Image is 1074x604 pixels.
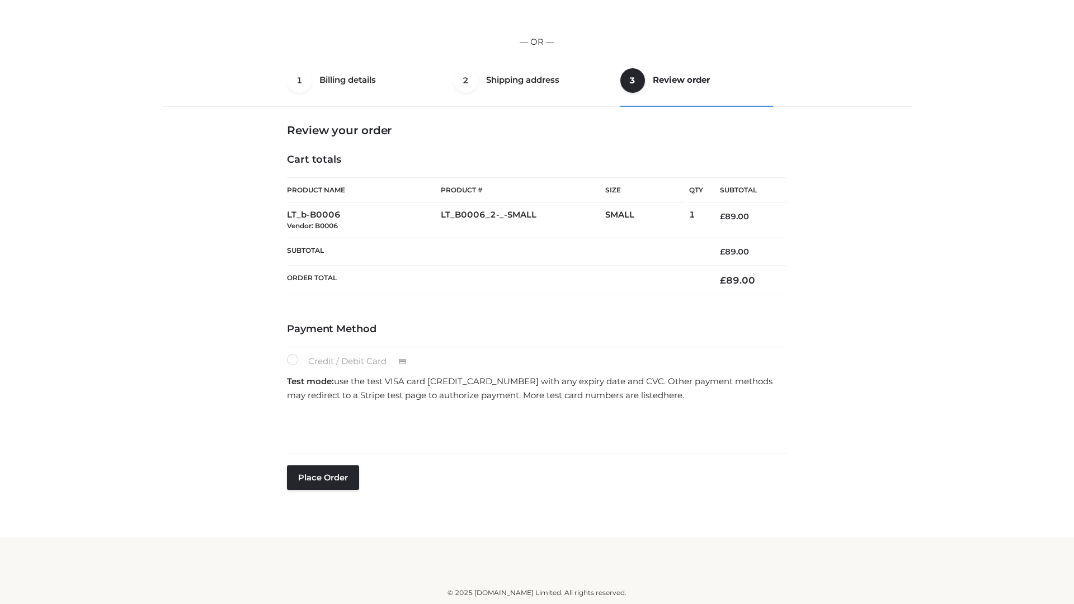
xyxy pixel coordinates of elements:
h3: Review your order [287,124,787,137]
th: Product Name [287,177,441,203]
button: Place order [287,465,359,490]
label: Credit / Debit Card [287,354,418,369]
span: £ [720,211,725,221]
th: Order Total [287,266,703,295]
th: Size [605,178,684,203]
iframe: Secure payment input frame [285,406,785,447]
td: SMALL [605,203,689,238]
th: Qty [689,177,703,203]
h4: Payment Method [287,323,787,336]
span: £ [720,247,725,257]
bdi: 89.00 [720,275,755,286]
a: here [663,390,682,400]
img: Credit / Debit Card [392,355,413,369]
p: — OR — [166,35,908,49]
th: Subtotal [703,178,787,203]
strong: Test mode: [287,376,334,386]
td: LT_b-B0006 [287,203,441,238]
td: 1 [689,203,703,238]
div: © 2025 [DOMAIN_NAME] Limited. All rights reserved. [166,587,908,598]
bdi: 89.00 [720,247,749,257]
td: LT_B0006_2-_-SMALL [441,203,605,238]
span: £ [720,275,726,286]
th: Product # [441,177,605,203]
th: Subtotal [287,238,703,265]
small: Vendor: B0006 [287,221,338,230]
p: use the test VISA card [CREDIT_CARD_NUMBER] with any expiry date and CVC. Other payment methods m... [287,374,787,403]
bdi: 89.00 [720,211,749,221]
h4: Cart totals [287,154,787,166]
